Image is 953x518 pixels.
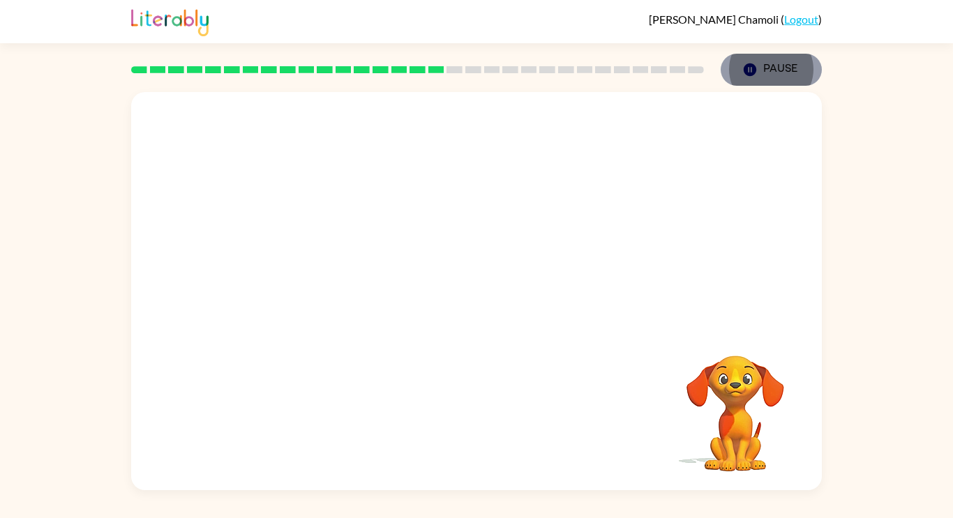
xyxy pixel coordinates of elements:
[649,13,822,26] div: ( )
[666,334,805,473] video: Your browser must support playing .mp4 files to use Literably. Please try using another browser.
[784,13,818,26] a: Logout
[649,13,781,26] span: [PERSON_NAME] Chamoli
[721,54,822,86] button: Pause
[131,6,209,36] img: Literably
